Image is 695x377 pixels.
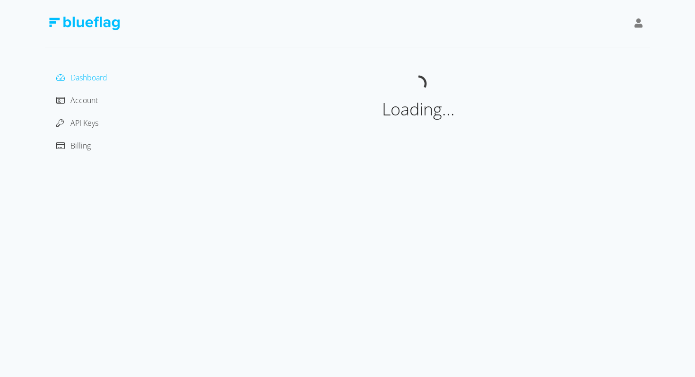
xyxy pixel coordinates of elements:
a: Account [56,95,98,105]
a: API Keys [56,118,98,128]
span: Loading... [382,97,455,121]
span: Billing [70,140,91,151]
span: API Keys [70,118,98,128]
a: Dashboard [56,72,107,83]
span: Account [70,95,98,105]
span: Dashboard [70,72,107,83]
a: Billing [56,140,91,151]
img: Blue Flag Logo [49,17,120,30]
